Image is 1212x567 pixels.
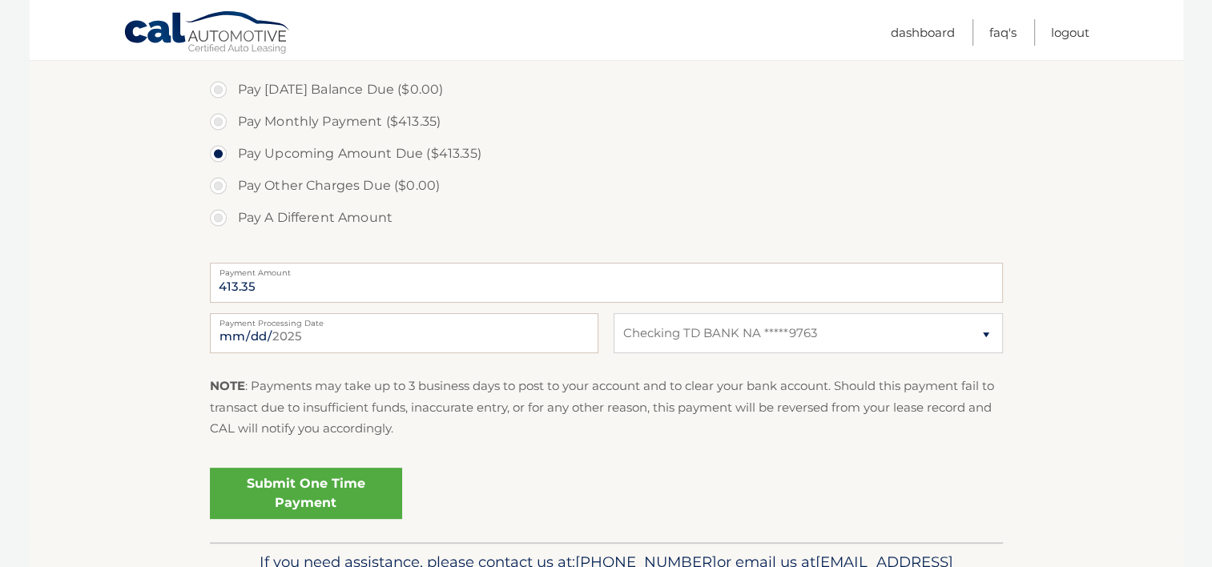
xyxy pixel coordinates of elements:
[210,313,598,353] input: Payment Date
[210,138,1003,170] label: Pay Upcoming Amount Due ($413.35)
[891,19,955,46] a: Dashboard
[210,313,598,326] label: Payment Processing Date
[210,378,245,393] strong: NOTE
[210,106,1003,138] label: Pay Monthly Payment ($413.35)
[210,468,402,519] a: Submit One Time Payment
[1051,19,1089,46] a: Logout
[210,263,1003,303] input: Payment Amount
[210,170,1003,202] label: Pay Other Charges Due ($0.00)
[210,263,1003,275] label: Payment Amount
[123,10,292,57] a: Cal Automotive
[210,202,1003,234] label: Pay A Different Amount
[210,376,1003,439] p: : Payments may take up to 3 business days to post to your account and to clear your bank account....
[989,19,1017,46] a: FAQ's
[210,74,1003,106] label: Pay [DATE] Balance Due ($0.00)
